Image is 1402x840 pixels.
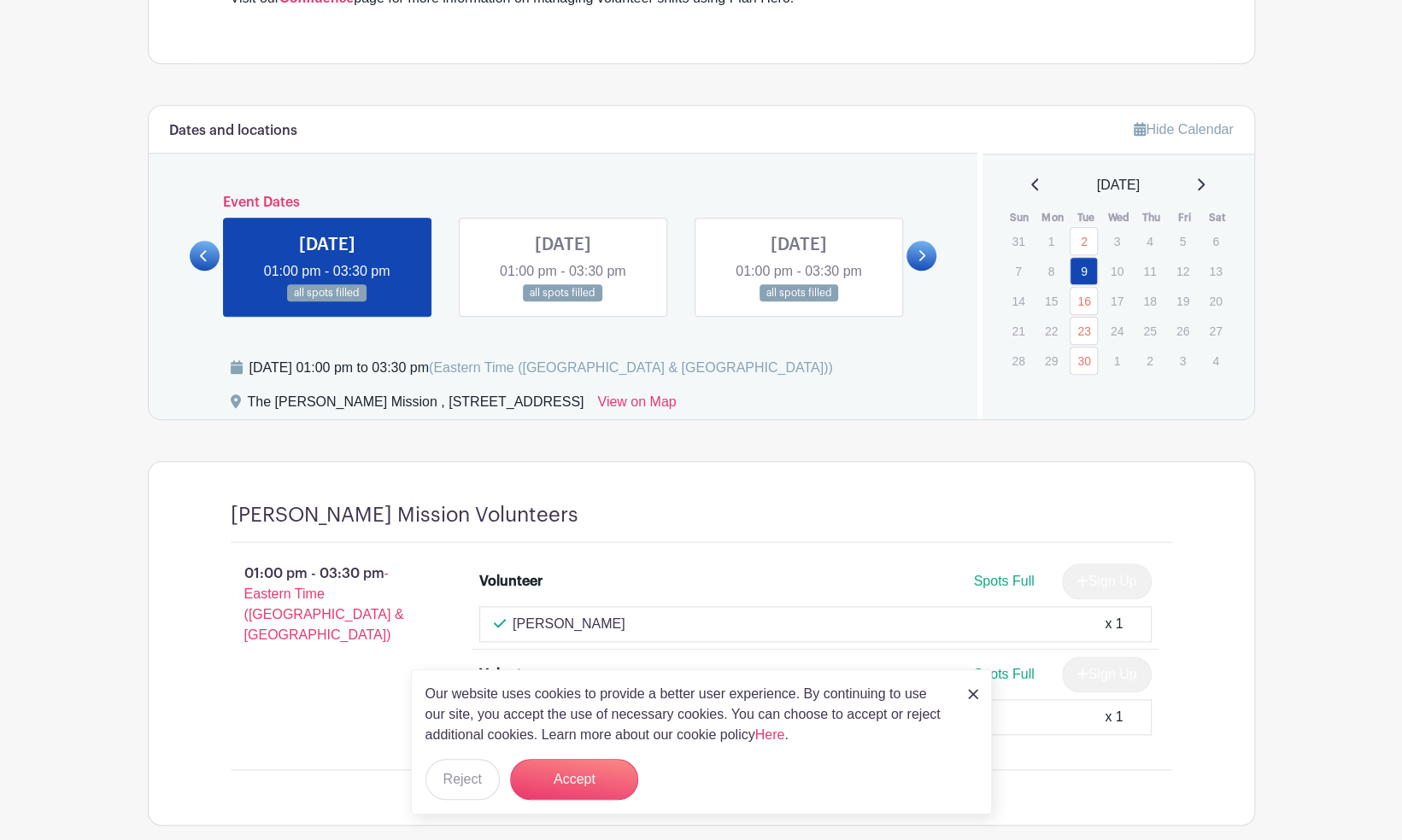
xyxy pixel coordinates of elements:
[1004,288,1032,314] p: 14
[1036,209,1070,226] th: Mon
[1200,209,1234,226] th: Sat
[1004,228,1032,254] p: 31
[1135,209,1168,226] th: Thu
[1103,318,1131,344] p: 24
[1097,175,1140,195] span: [DATE]
[597,392,676,419] a: View on Map
[1135,347,1164,374] p: 2
[1105,707,1123,727] div: x 1
[513,614,625,634] p: [PERSON_NAME]
[1103,258,1131,284] p: 10
[1169,288,1197,314] p: 19
[1070,227,1098,255] a: 2
[1105,614,1123,634] div: x 1
[1169,318,1197,344] p: 26
[1169,228,1197,254] p: 5
[1201,288,1229,314] p: 20
[1069,209,1102,226] th: Tue
[1201,258,1229,284] p: 13
[1003,209,1036,226] th: Sun
[755,727,785,742] a: Here
[1168,209,1201,226] th: Fri
[1103,228,1131,254] p: 3
[1070,347,1098,375] a: 30
[231,503,578,528] h4: [PERSON_NAME] Mission Volunteers
[169,123,297,139] h6: Dates and locations
[1169,347,1197,374] p: 3
[1004,318,1032,344] p: 21
[1004,258,1032,284] p: 7
[510,759,638,800] button: Accept
[1037,258,1065,284] p: 8
[973,667,1034,681] span: Spots Full
[1169,258,1197,284] p: 12
[1135,318,1164,344] p: 25
[1102,209,1135,226] th: Wed
[220,195,907,211] h6: Event Dates
[248,392,584,419] div: The [PERSON_NAME] Mission , [STREET_ADDRESS]
[1037,318,1065,344] p: 22
[1070,317,1098,345] a: 23
[1070,257,1098,285] a: 9
[249,358,833,378] div: [DATE] 01:00 pm to 03:30 pm
[425,684,950,745] p: Our website uses cookies to provide a better user experience. By continuing to use our site, you ...
[1037,228,1065,254] p: 1
[1004,347,1032,374] p: 28
[1070,287,1098,315] a: 16
[1135,228,1164,254] p: 4
[1135,288,1164,314] p: 18
[1037,347,1065,374] p: 29
[968,689,978,699] img: close_button-5f87c8562297e5c2d7936805f587ecaba9071eb48480494691a3f1689db116b3.svg
[479,664,543,685] div: Volunteer
[1201,228,1229,254] p: 6
[1134,122,1233,137] a: Hide Calendar
[1201,347,1229,374] p: 4
[244,566,404,642] span: - Eastern Time ([GEOGRAPHIC_DATA] & [GEOGRAPHIC_DATA])
[1201,318,1229,344] p: 27
[1135,258,1164,284] p: 11
[1103,347,1131,374] p: 1
[479,571,543,592] div: Volunteer
[1103,288,1131,314] p: 17
[973,574,1034,588] span: Spots Full
[425,759,500,800] button: Reject
[429,360,833,375] span: (Eastern Time ([GEOGRAPHIC_DATA] & [GEOGRAPHIC_DATA]))
[1037,288,1065,314] p: 15
[203,557,453,652] p: 01:00 pm - 03:30 pm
